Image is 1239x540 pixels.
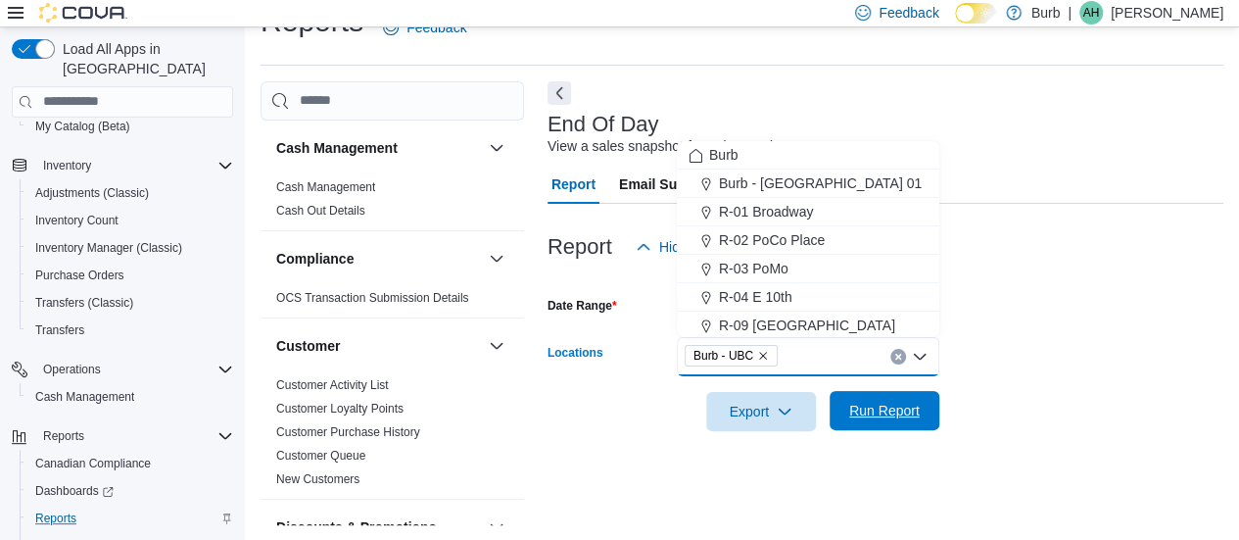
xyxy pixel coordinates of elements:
[375,8,474,47] a: Feedback
[406,18,466,37] span: Feedback
[912,349,928,365] button: Close list of options
[276,138,398,158] h3: Cash Management
[719,202,814,221] span: R-01 Broadway
[548,298,617,314] label: Date Range
[276,449,365,463] a: Customer Queue
[276,179,375,195] span: Cash Management
[719,173,922,193] span: Burb - [GEOGRAPHIC_DATA] 01
[1031,1,1061,25] p: Burb
[276,204,365,218] a: Cash Out Details
[276,424,420,440] span: Customer Purchase History
[548,345,603,361] label: Locations
[685,345,778,367] span: Burb - UBC
[35,424,92,448] button: Reports
[719,316,895,335] span: R-09 [GEOGRAPHIC_DATA]
[27,181,233,205] span: Adjustments (Classic)
[276,425,420,439] a: Customer Purchase History
[27,115,138,138] a: My Catalog (Beta)
[276,249,481,269] button: Compliance
[20,477,241,505] a: Dashboards
[35,483,114,499] span: Dashboards
[677,141,939,170] button: Burb
[20,234,241,262] button: Inventory Manager (Classic)
[677,141,939,425] div: Choose from the following options
[27,507,233,530] span: Reports
[27,385,233,409] span: Cash Management
[677,226,939,255] button: R-02 PoCo Place
[20,383,241,411] button: Cash Management
[276,471,359,487] span: New Customers
[276,336,340,356] h3: Customer
[276,203,365,219] span: Cash Out Details
[485,515,508,539] button: Discounts & Promotions
[261,373,524,499] div: Customer
[659,237,762,257] span: Hide Parameters
[27,115,233,138] span: My Catalog (Beta)
[849,401,920,420] span: Run Report
[757,350,769,362] button: Remove Burb - UBC from selection in this group
[27,209,233,232] span: Inventory Count
[27,236,233,260] span: Inventory Manager (Classic)
[20,179,241,207] button: Adjustments (Classic)
[261,175,524,230] div: Cash Management
[27,291,141,315] a: Transfers (Classic)
[276,517,481,537] button: Discounts & Promotions
[1083,1,1100,25] span: AH
[35,358,233,381] span: Operations
[276,249,354,269] h3: Compliance
[276,401,404,417] span: Customer Loyalty Points
[35,322,84,338] span: Transfers
[276,448,365,464] span: Customer Queue
[27,291,233,315] span: Transfers (Classic)
[485,247,508,270] button: Compliance
[890,349,906,365] button: Clear input
[35,424,233,448] span: Reports
[35,389,134,405] span: Cash Management
[276,291,469,305] a: OCS Transaction Submission Details
[1079,1,1103,25] div: Axel Holin
[677,312,939,340] button: R-09 [GEOGRAPHIC_DATA]
[20,289,241,317] button: Transfers (Classic)
[35,268,124,283] span: Purchase Orders
[27,181,157,205] a: Adjustments (Classic)
[39,3,127,23] img: Cova
[830,391,939,430] button: Run Report
[27,479,233,503] span: Dashboards
[20,450,241,477] button: Canadian Compliance
[628,227,770,267] button: Hide Parameters
[27,319,92,342] a: Transfers
[548,113,659,136] h3: End Of Day
[719,230,825,250] span: R-02 PoCo Place
[35,240,182,256] span: Inventory Manager (Classic)
[619,165,743,204] span: Email Subscription
[35,154,99,177] button: Inventory
[27,479,121,503] a: Dashboards
[718,392,804,431] span: Export
[20,207,241,234] button: Inventory Count
[35,295,133,311] span: Transfers (Classic)
[27,236,190,260] a: Inventory Manager (Classic)
[55,39,233,78] span: Load All Apps in [GEOGRAPHIC_DATA]
[35,119,130,134] span: My Catalog (Beta)
[43,158,91,173] span: Inventory
[276,472,359,486] a: New Customers
[27,264,233,287] span: Purchase Orders
[27,264,132,287] a: Purchase Orders
[20,317,241,344] button: Transfers
[27,452,159,475] a: Canadian Compliance
[1111,1,1223,25] p: [PERSON_NAME]
[719,287,792,307] span: R-04 E 10th
[677,283,939,312] button: R-04 E 10th
[276,517,436,537] h3: Discounts & Promotions
[20,505,241,532] button: Reports
[276,336,481,356] button: Customer
[551,165,596,204] span: Report
[20,113,241,140] button: My Catalog (Beta)
[35,154,233,177] span: Inventory
[276,377,389,393] span: Customer Activity List
[35,213,119,228] span: Inventory Count
[20,262,241,289] button: Purchase Orders
[276,378,389,392] a: Customer Activity List
[955,3,996,24] input: Dark Mode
